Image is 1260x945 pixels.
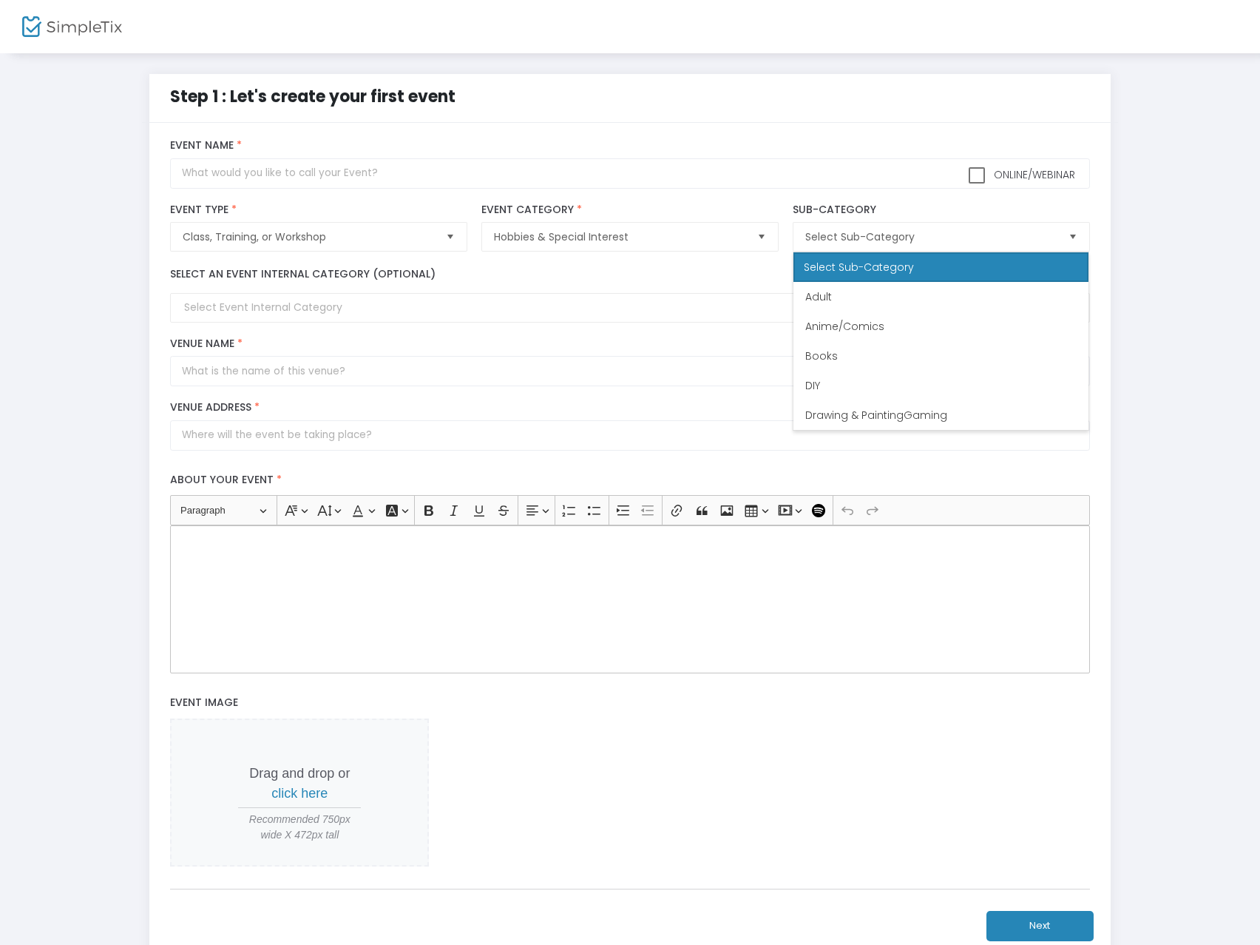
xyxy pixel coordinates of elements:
[805,289,832,304] span: Adult
[180,502,257,519] span: Paragraph
[991,167,1075,182] span: Online/Webinar
[793,204,1089,217] label: Sub-Category
[174,499,274,522] button: Paragraph
[238,812,361,843] span: Recommended 750px wide X 472px tall
[805,378,820,393] span: DIY
[170,204,467,217] label: Event Type
[805,319,884,334] span: Anime/Comics
[238,764,361,804] p: Drag and drop or
[440,223,461,251] button: Select
[170,85,455,108] span: Step 1 : Let's create your first event
[793,252,1088,282] div: Select Sub-Category
[805,229,1056,244] span: Select Sub-Category
[170,266,436,282] label: Select an event internal category (optional)
[751,223,772,251] button: Select
[163,465,1097,496] label: About your event
[183,229,433,244] span: Class, Training, or Workshop
[494,229,745,244] span: Hobbies & Special Interest
[170,139,1089,152] label: Event Name
[170,337,1089,351] label: Venue Name
[170,495,1089,525] div: Editor toolbar
[1063,223,1083,251] button: Select
[805,408,947,423] span: Drawing & PaintingGaming
[170,420,1089,451] input: Where will the event be taking place?
[481,204,778,217] label: Event Category
[986,911,1094,941] button: Next
[170,356,1089,386] input: What is the name of this venue?
[184,300,1060,315] input: Select Event Internal Category
[170,158,1089,189] input: What would you like to call your Event?
[170,525,1089,673] div: Rich Text Editor, main
[170,401,1089,414] label: Venue Address
[170,695,238,710] span: Event Image
[805,349,838,363] span: Books
[271,786,328,801] span: click here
